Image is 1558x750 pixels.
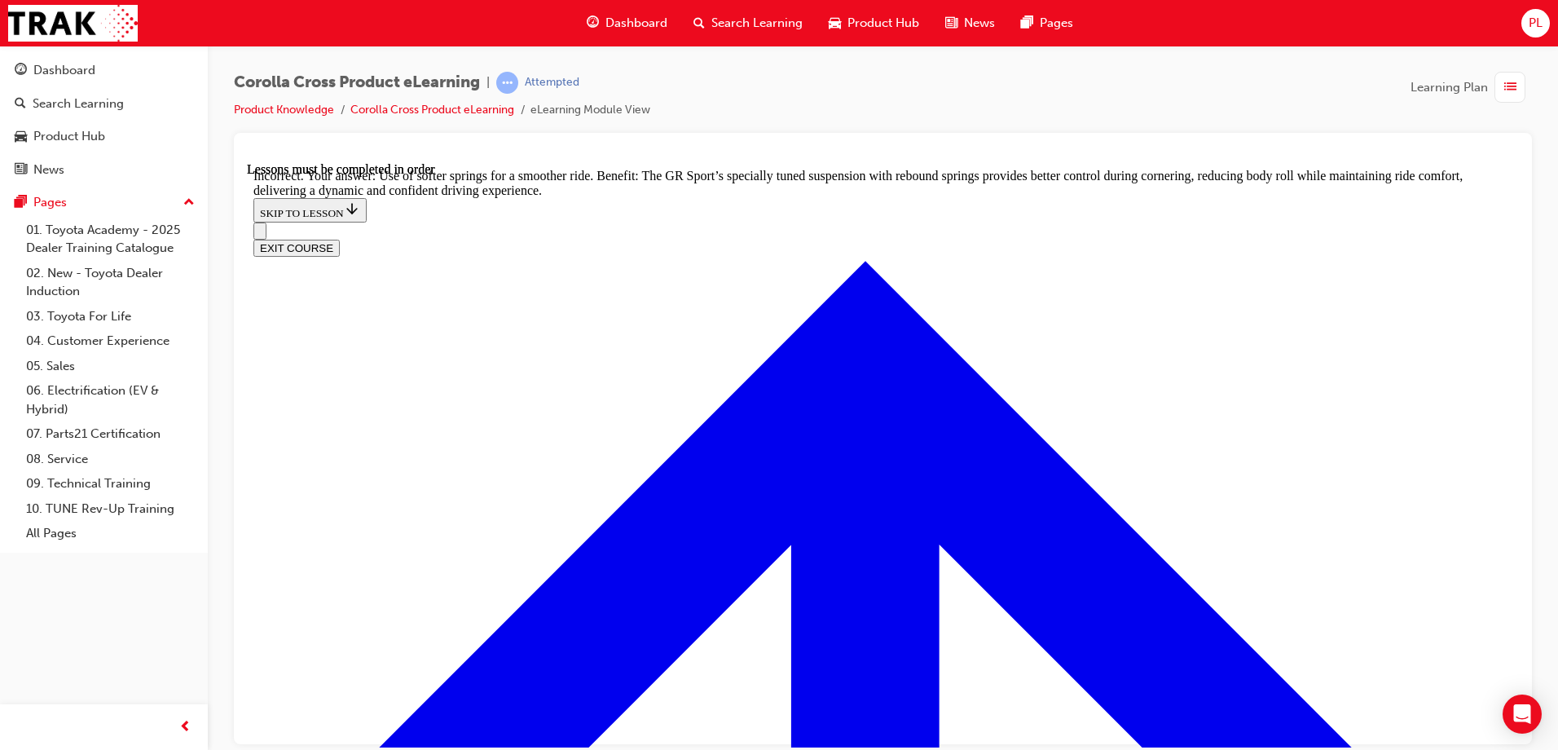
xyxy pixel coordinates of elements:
span: news-icon [945,13,957,33]
span: car-icon [829,13,841,33]
a: 03. Toyota For Life [20,304,201,329]
span: prev-icon [179,717,191,738]
span: Corolla Cross Product eLearning [234,73,480,92]
span: pages-icon [15,196,27,210]
li: eLearning Module View [530,101,650,120]
a: All Pages [20,521,201,546]
div: Pages [33,193,67,212]
button: PL [1521,9,1550,37]
div: Product Hub [33,127,105,146]
a: Product Hub [7,121,201,152]
a: 04. Customer Experience [20,329,201,354]
button: EXIT COURSE [7,77,93,95]
a: Search Learning [7,89,201,119]
a: 08. Service [20,447,201,472]
div: Attempted [525,75,579,90]
span: PL [1529,14,1543,33]
div: Dashboard [33,61,95,80]
span: search-icon [15,97,26,112]
a: 06. Electrification (EV & Hybrid) [20,378,201,421]
a: 02. New - Toyota Dealer Induction [20,261,201,304]
span: Learning Plan [1411,78,1488,97]
nav: Navigation menu [7,60,1265,95]
span: guage-icon [587,13,599,33]
button: Open navigation menu [7,60,20,77]
a: Product Knowledge [234,103,334,117]
span: list-icon [1504,77,1516,98]
div: News [33,161,64,179]
a: 01. Toyota Academy - 2025 Dealer Training Catalogue [20,218,201,261]
a: guage-iconDashboard [574,7,680,40]
div: Incorrect. Your answer: Use of softer springs for a smoother ride. Benefit: The GR Sport’s specia... [7,7,1265,36]
button: SKIP TO LESSON [7,36,120,60]
a: News [7,155,201,185]
a: Dashboard [7,55,201,86]
span: Pages [1040,14,1073,33]
a: 07. Parts21 Certification [20,421,201,447]
span: Product Hub [847,14,919,33]
img: Trak [8,5,138,42]
span: search-icon [693,13,705,33]
span: up-icon [183,192,195,214]
a: news-iconNews [932,7,1008,40]
a: Corolla Cross Product eLearning [350,103,514,117]
span: SKIP TO LESSON [13,45,113,57]
a: 09. Technical Training [20,471,201,496]
a: search-iconSearch Learning [680,7,816,40]
a: 05. Sales [20,354,201,379]
span: learningRecordVerb_ATTEMPT-icon [496,72,518,94]
a: car-iconProduct Hub [816,7,932,40]
span: guage-icon [15,64,27,78]
span: News [964,14,995,33]
button: Pages [7,187,201,218]
span: pages-icon [1021,13,1033,33]
span: | [486,73,490,92]
span: Search Learning [711,14,803,33]
a: pages-iconPages [1008,7,1086,40]
a: 10. TUNE Rev-Up Training [20,496,201,522]
button: DashboardSearch LearningProduct HubNews [7,52,201,187]
div: Search Learning [33,95,124,113]
div: Open Intercom Messenger [1503,695,1542,734]
span: news-icon [15,163,27,178]
span: car-icon [15,130,27,144]
span: Dashboard [605,14,667,33]
button: Learning Plan [1411,72,1532,103]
